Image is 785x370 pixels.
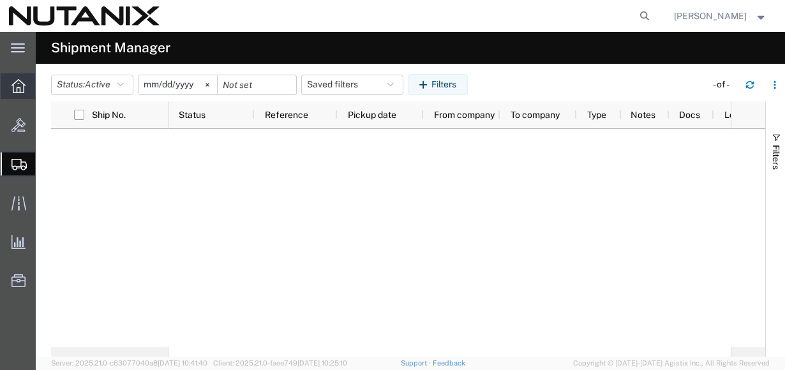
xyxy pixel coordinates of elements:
span: Fernanda Velazquez [674,9,747,23]
span: To company [511,110,560,120]
span: Pickup date [348,110,396,120]
a: Feedback [433,359,465,367]
h4: Shipment Manager [51,32,170,64]
input: Not set [218,75,296,94]
span: Status [179,110,206,120]
input: Not set [138,75,217,94]
button: Status:Active [51,75,133,95]
img: logo [9,6,160,26]
span: Notes [631,110,655,120]
span: [DATE] 10:41:40 [158,359,207,367]
span: Ship No. [92,110,126,120]
button: [PERSON_NAME] [673,8,768,24]
span: From company [434,110,495,120]
span: Server: 2025.21.0-c63077040a8 [51,359,207,367]
span: Copyright © [DATE]-[DATE] Agistix Inc., All Rights Reserved [573,358,770,369]
span: Client: 2025.21.0-faee749 [213,359,347,367]
a: Support [401,359,433,367]
span: Active [85,79,110,89]
button: Saved filters [301,75,403,95]
span: [DATE] 10:25:10 [297,359,347,367]
span: Type [587,110,606,120]
div: - of - [713,78,735,91]
button: Filters [408,74,468,94]
span: Docs [679,110,700,120]
span: Reference [265,110,308,120]
span: Location [724,110,760,120]
span: Filters [771,145,781,170]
